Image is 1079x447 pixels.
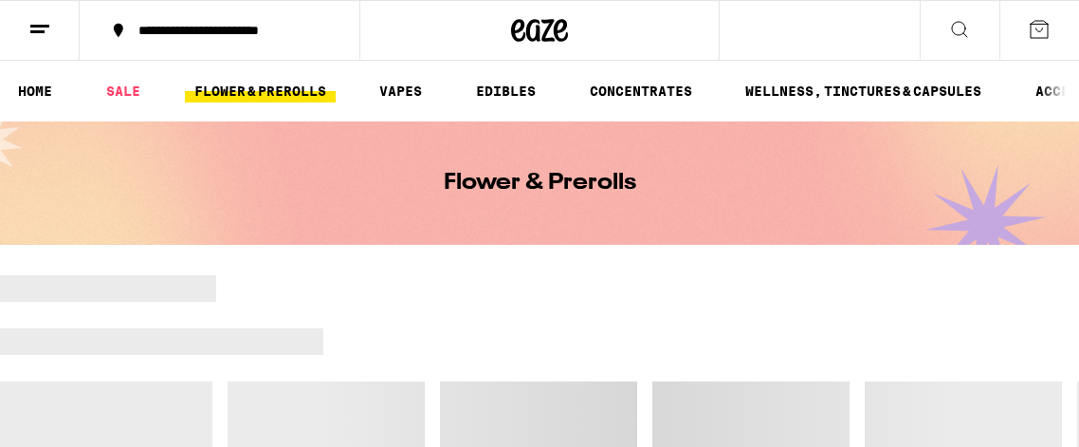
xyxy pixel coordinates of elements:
[185,80,336,102] a: FLOWER & PREROLLS
[960,390,1060,438] iframe: Opens a widget where you can find more information
[580,80,702,102] a: CONCENTRATES
[444,172,636,195] h1: Flower & Prerolls
[9,80,62,102] a: HOME
[97,80,150,102] a: SALE
[466,80,545,102] a: EDIBLES
[370,80,431,102] a: VAPES
[736,80,991,102] a: WELLNESS, TINCTURES & CAPSULES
